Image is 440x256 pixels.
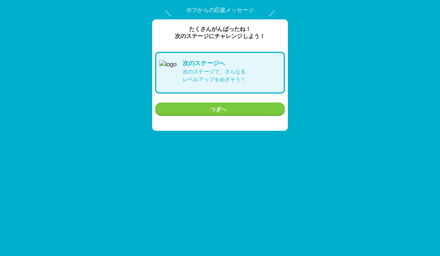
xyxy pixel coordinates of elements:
[183,59,246,68] p: 次の ステージ へ
[152,25,288,40] p: たくさんがんばったね！ 次の ステージ にチャレンジしよう！
[159,60,180,82] img: logo
[183,68,246,83] p: 次のステージで、さらなる レベルアップをめざそう！
[152,6,288,15] p: ボブからの応援メッセージ
[155,102,285,116] button: つぎへ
